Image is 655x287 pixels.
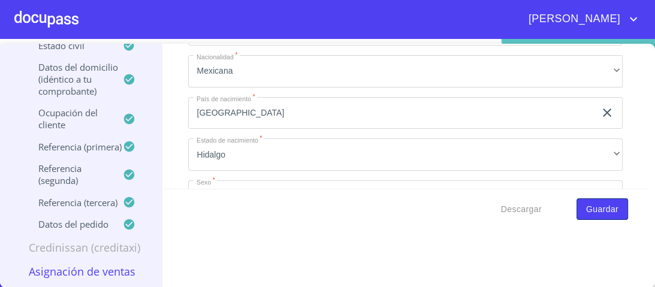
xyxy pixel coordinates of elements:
[496,198,547,220] button: Descargar
[576,198,628,220] button: Guardar
[14,107,123,131] p: Ocupación del Cliente
[14,218,123,230] p: Datos del pedido
[14,61,123,97] p: Datos del domicilio (idéntico a tu comprobante)
[586,202,618,217] span: Guardar
[14,240,147,255] p: Credinissan (Creditaxi)
[14,264,147,279] p: Asignación de Ventas
[14,141,123,153] p: Referencia (primera)
[600,105,614,120] button: clear input
[188,138,623,171] div: Hidalgo
[14,162,123,186] p: Referencia (segunda)
[14,40,123,52] p: Estado Civil
[188,180,623,213] div: M
[520,10,626,29] span: [PERSON_NAME]
[188,55,623,87] div: Mexicana
[520,10,641,29] button: account of current user
[501,202,542,217] span: Descargar
[14,197,123,209] p: Referencia (tercera)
